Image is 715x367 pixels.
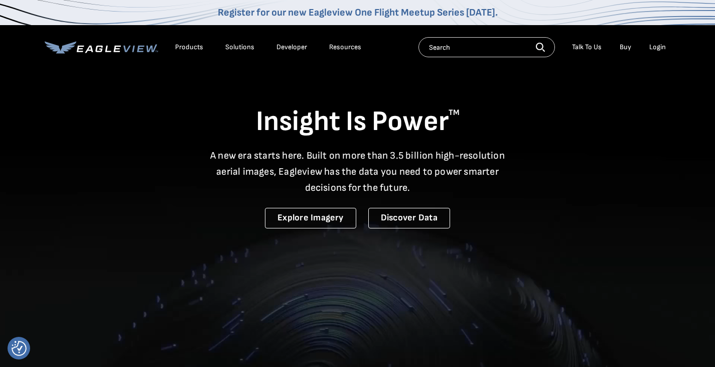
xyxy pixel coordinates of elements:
[649,43,666,52] div: Login
[418,37,555,57] input: Search
[12,341,27,356] img: Revisit consent button
[449,108,460,117] sup: TM
[329,43,361,52] div: Resources
[175,43,203,52] div: Products
[572,43,602,52] div: Talk To Us
[368,208,450,228] a: Discover Data
[265,208,356,228] a: Explore Imagery
[45,104,671,140] h1: Insight Is Power
[218,7,498,19] a: Register for our new Eagleview One Flight Meetup Series [DATE].
[620,43,631,52] a: Buy
[204,148,511,196] p: A new era starts here. Built on more than 3.5 billion high-resolution aerial images, Eagleview ha...
[276,43,307,52] a: Developer
[225,43,254,52] div: Solutions
[12,341,27,356] button: Consent Preferences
